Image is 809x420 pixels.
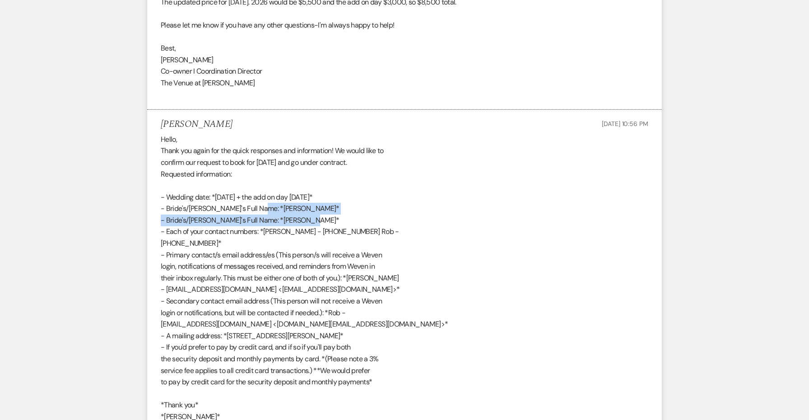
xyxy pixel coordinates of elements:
[161,119,232,130] h5: [PERSON_NAME]
[602,120,648,128] span: [DATE] 10:56 PM
[161,78,255,88] span: The Venue at [PERSON_NAME]
[161,55,214,65] span: [PERSON_NAME]
[161,66,262,76] span: Co-owner I Coordination Director
[161,19,648,31] p: Please let me know if you have any other questions-I'm always happy to help!
[161,43,176,53] span: Best,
